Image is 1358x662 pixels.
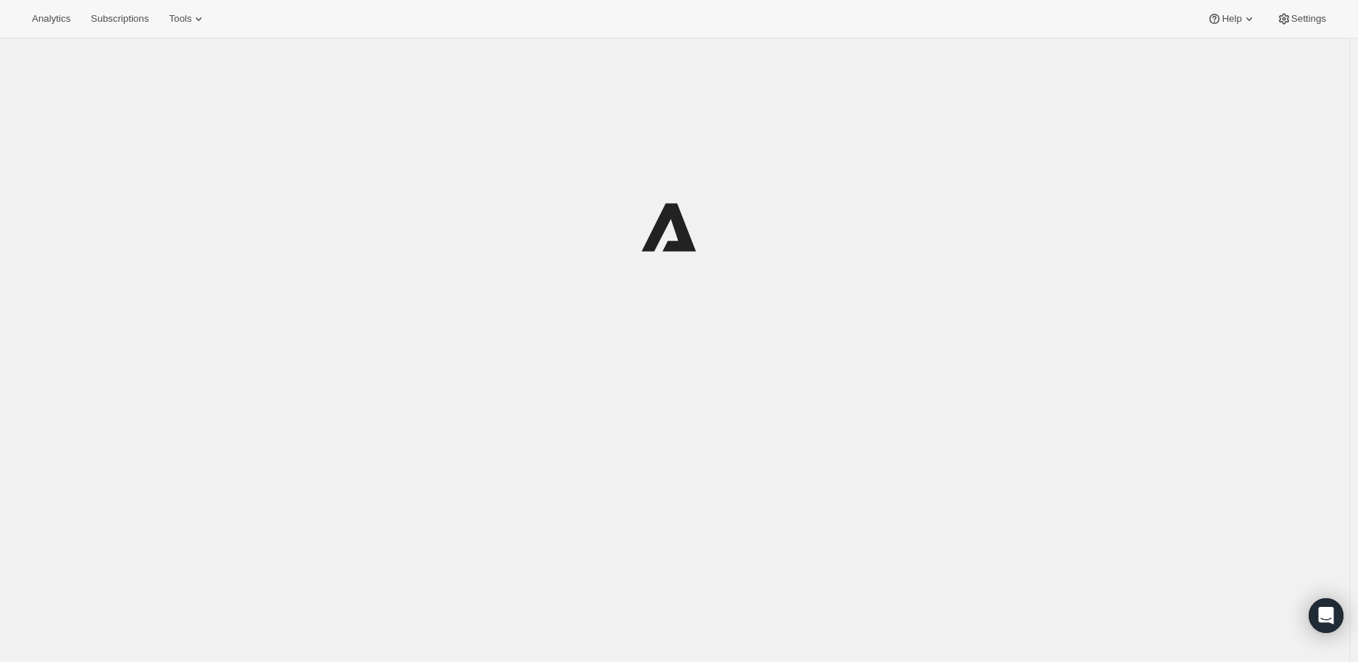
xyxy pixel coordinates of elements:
span: Analytics [32,13,70,25]
span: Settings [1291,13,1326,25]
button: Subscriptions [82,9,157,29]
button: Analytics [23,9,79,29]
span: Subscriptions [91,13,149,25]
div: Open Intercom Messenger [1309,598,1343,633]
span: Tools [169,13,191,25]
button: Tools [160,9,215,29]
button: Help [1198,9,1264,29]
span: Help [1222,13,1241,25]
button: Settings [1268,9,1335,29]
